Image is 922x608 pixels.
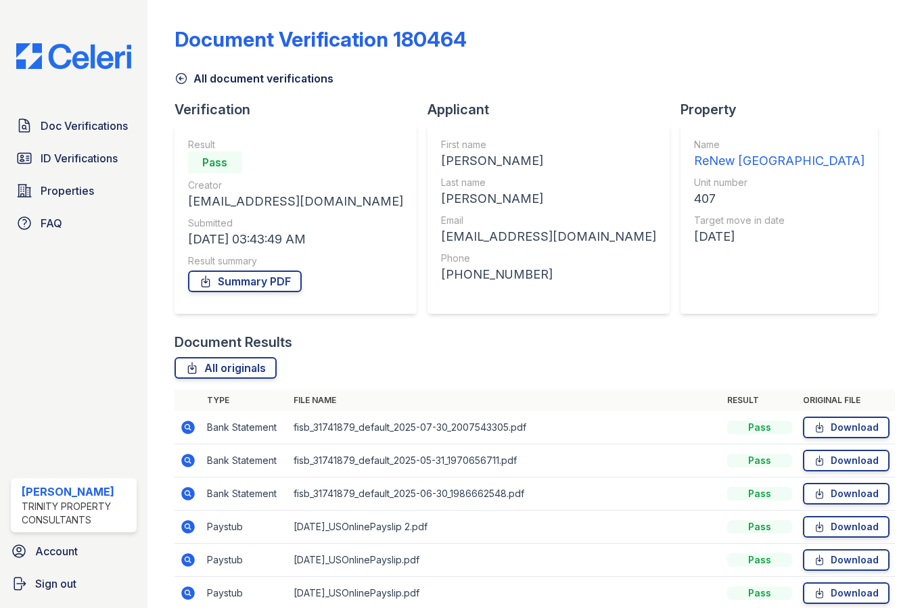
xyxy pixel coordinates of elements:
div: Pass [727,553,792,567]
td: Paystub [202,511,288,544]
div: Email [441,214,656,227]
a: FAQ [11,210,137,237]
div: 407 [694,189,865,208]
td: fisb_31741879_default_2025-06-30_1986662548.pdf [288,477,722,511]
td: fisb_31741879_default_2025-05-31_1970656711.pdf [288,444,722,477]
div: Pass [188,151,242,173]
span: FAQ [41,215,62,231]
div: Applicant [428,100,681,119]
th: File name [288,390,722,411]
div: [PERSON_NAME] [441,189,656,208]
a: Name ReNew [GEOGRAPHIC_DATA] [694,138,865,170]
div: Pass [727,520,792,534]
div: Result [188,138,403,151]
div: [DATE] [694,227,865,246]
a: Account [5,538,142,565]
div: [PERSON_NAME] [22,484,131,500]
a: All originals [175,357,277,379]
img: CE_Logo_Blue-a8612792a0a2168367f1c8372b55b34899dd931a85d93a1a3d3e32e68fde9ad4.png [5,43,142,69]
a: Summary PDF [188,271,302,292]
iframe: chat widget [865,554,908,594]
a: Download [803,483,890,505]
div: Pass [727,487,792,500]
div: Last name [441,176,656,189]
div: Document Results [175,333,292,352]
a: Sign out [5,570,142,597]
td: [DATE]_USOnlinePayslip 2.pdf [288,511,722,544]
div: [EMAIL_ADDRESS][DOMAIN_NAME] [441,227,656,246]
td: Bank Statement [202,411,288,444]
a: Properties [11,177,137,204]
a: Download [803,516,890,538]
span: Doc Verifications [41,118,128,134]
div: Unit number [694,176,865,189]
div: Property [681,100,889,119]
div: Creator [188,179,403,192]
td: Bank Statement [202,444,288,477]
span: Properties [41,183,94,199]
a: Download [803,549,890,571]
div: [DATE] 03:43:49 AM [188,230,403,249]
div: [PHONE_NUMBER] [441,265,656,284]
a: Doc Verifications [11,112,137,139]
div: Document Verification 180464 [175,27,467,51]
a: Download [803,450,890,471]
div: [PERSON_NAME] [441,151,656,170]
div: Pass [727,586,792,600]
div: Pass [727,421,792,434]
th: Original file [798,390,895,411]
th: Result [722,390,798,411]
div: Verification [175,100,428,119]
div: Target move in date [694,214,865,227]
div: First name [441,138,656,151]
div: Phone [441,252,656,265]
div: Pass [727,454,792,467]
div: Trinity Property Consultants [22,500,131,527]
span: ID Verifications [41,150,118,166]
div: Result summary [188,254,403,268]
td: fisb_31741879_default_2025-07-30_2007543305.pdf [288,411,722,444]
span: Account [35,543,78,559]
td: Paystub [202,544,288,577]
a: All document verifications [175,70,333,87]
div: Name [694,138,865,151]
th: Type [202,390,288,411]
div: Submitted [188,216,403,230]
div: [EMAIL_ADDRESS][DOMAIN_NAME] [188,192,403,211]
a: Download [803,417,890,438]
td: [DATE]_USOnlinePayslip.pdf [288,544,722,577]
a: ID Verifications [11,145,137,172]
span: Sign out [35,576,76,592]
td: Bank Statement [202,477,288,511]
div: ReNew [GEOGRAPHIC_DATA] [694,151,865,170]
a: Download [803,582,890,604]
